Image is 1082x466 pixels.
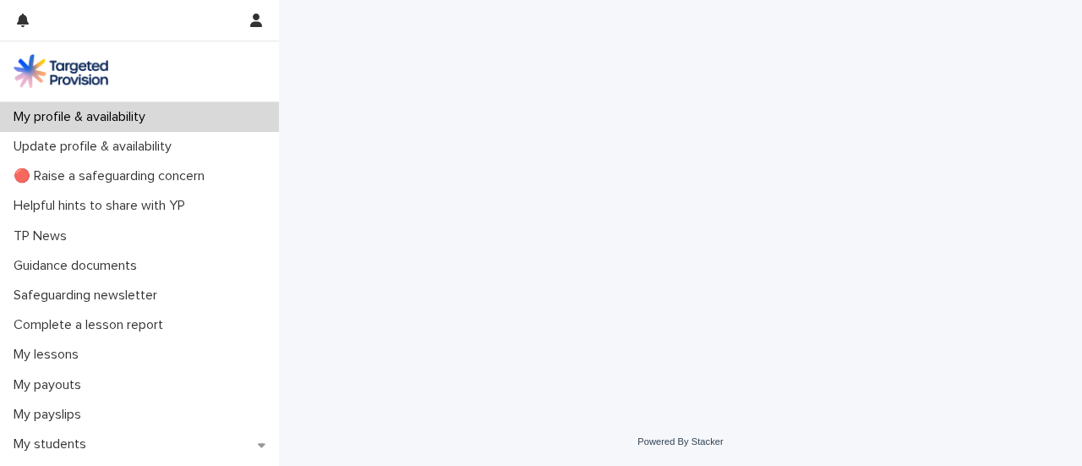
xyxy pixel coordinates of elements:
[7,228,80,244] p: TP News
[7,407,95,423] p: My payslips
[7,317,177,333] p: Complete a lesson report
[7,198,199,214] p: Helpful hints to share with YP
[7,377,95,393] p: My payouts
[7,109,159,125] p: My profile & availability
[7,288,171,304] p: Safeguarding newsletter
[14,54,108,88] img: M5nRWzHhSzIhMunXDL62
[637,436,723,447] a: Powered By Stacker
[7,168,218,184] p: 🔴 Raise a safeguarding concern
[7,258,150,274] p: Guidance documents
[7,347,92,363] p: My lessons
[7,436,100,452] p: My students
[7,139,185,155] p: Update profile & availability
